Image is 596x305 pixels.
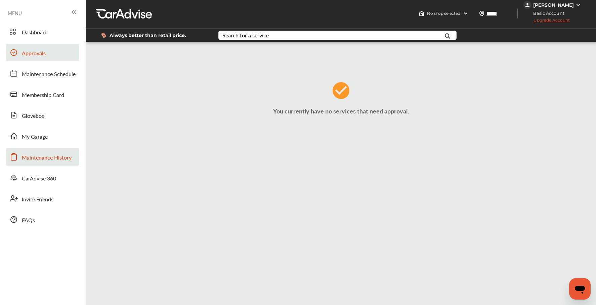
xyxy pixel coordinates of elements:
span: Maintenance History [22,154,72,162]
a: Maintenance Schedule [6,65,79,82]
span: Invite Friends [22,195,53,204]
a: CarAdvise 360 [6,169,79,187]
span: Membership Card [22,91,64,100]
span: Dashboard [22,28,48,37]
a: Approvals [6,44,79,61]
span: Always better than retail price. [110,33,186,38]
span: Basic Account [524,10,569,17]
span: My Garage [22,133,48,141]
span: Approvals [22,49,46,58]
a: FAQs [6,211,79,228]
div: [PERSON_NAME] [533,2,574,8]
img: jVpblrzwTbfkPYzPPzSLxeg0AAAAASUVORK5CYII= [523,1,531,9]
img: header-down-arrow.9dd2ce7d.svg [463,11,468,16]
a: My Garage [6,127,79,145]
a: Glovebox [6,106,79,124]
span: Glovebox [22,112,44,121]
a: Maintenance History [6,148,79,166]
img: location_vector.a44bc228.svg [479,11,484,16]
img: header-home-logo.8d720a4f.svg [419,11,424,16]
iframe: Button to launch messaging window [569,278,591,300]
img: WGsFRI8htEPBVLJbROoPRyZpYNWhNONpIPPETTm6eUC0GeLEiAAAAAElFTkSuQmCC [576,2,581,8]
div: Search for a service [222,33,269,38]
a: Membership Card [6,86,79,103]
span: MENU [8,10,22,16]
span: Maintenance Schedule [22,70,76,79]
span: No shop selected [427,11,460,16]
span: FAQs [22,216,35,225]
span: Upgrade Account [523,18,570,26]
img: dollor_label_vector.a70140d1.svg [101,32,106,38]
p: You currently have no services that need approval. [87,107,594,115]
span: CarAdvise 360 [22,174,56,183]
a: Dashboard [6,23,79,40]
a: Invite Friends [6,190,79,207]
